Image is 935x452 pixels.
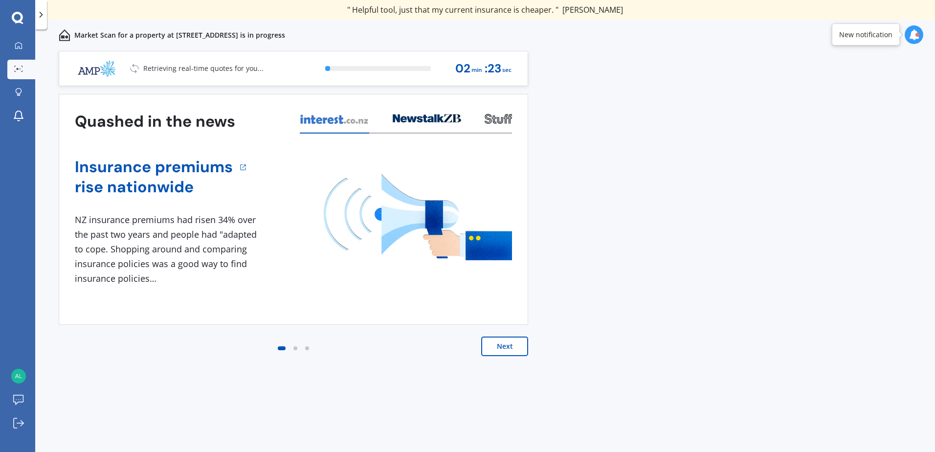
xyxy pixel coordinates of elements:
div: NZ insurance premiums had risen 34% over the past two years and people had "adapted to cope. Shop... [75,213,261,286]
img: media image [324,174,512,260]
img: 6c9cc5494c728ce9a66007872b84cd26 [11,369,26,384]
img: home-and-contents.b802091223b8502ef2dd.svg [59,29,70,41]
span: 02 [455,62,470,75]
p: Retrieving real-time quotes for you... [143,64,264,73]
span: min [471,64,482,77]
span: sec [502,64,512,77]
p: Market Scan for a property at [STREET_ADDRESS] is in progress [74,30,285,40]
button: Next [481,337,528,356]
a: Insurance premiums [75,157,233,177]
a: rise nationwide [75,177,233,197]
h3: Quashed in the news [75,112,235,132]
span: : 23 [485,62,501,75]
div: New notification [839,30,892,40]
